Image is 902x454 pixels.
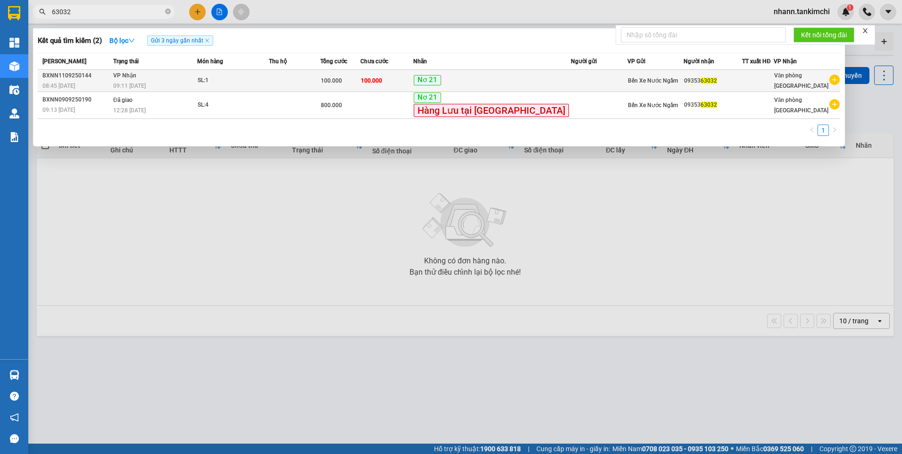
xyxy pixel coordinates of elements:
[571,58,597,65] span: Người gửi
[10,434,19,443] span: message
[10,413,19,422] span: notification
[39,8,46,15] span: search
[829,75,840,85] span: plus-circle
[321,77,342,84] span: 100.000
[684,76,742,86] div: 09353
[684,58,714,65] span: Người nhận
[361,77,382,84] span: 100.000
[8,6,20,20] img: logo-vxr
[102,33,142,48] button: Bộ lọcdown
[113,58,139,65] span: Trạng thái
[52,7,163,17] input: Tìm tên, số ĐT hoặc mã đơn
[701,101,717,108] span: 63032
[113,83,146,89] span: 09:11 [DATE]
[205,38,209,43] span: close
[128,37,135,44] span: down
[793,27,854,42] button: Kết nối tổng đài
[321,102,342,109] span: 800.000
[809,127,815,133] span: left
[774,58,797,65] span: VP Nhận
[165,8,171,14] span: close-circle
[197,58,223,65] span: Món hàng
[818,125,828,135] a: 1
[147,35,213,46] span: Gửi 3 ngày gần nhất
[360,58,388,65] span: Chưa cước
[320,58,347,65] span: Tổng cước
[42,58,86,65] span: [PERSON_NAME]
[774,97,828,114] span: Văn phòng [GEOGRAPHIC_DATA]
[806,125,818,136] button: left
[414,92,441,103] span: Nơ 21
[9,38,19,48] img: dashboard-icon
[774,72,828,89] span: Văn phòng [GEOGRAPHIC_DATA]
[413,58,427,65] span: Nhãn
[165,8,171,17] span: close-circle
[414,104,569,117] span: Hàng Lưu tại [GEOGRAPHIC_DATA]
[9,370,19,380] img: warehouse-icon
[42,107,75,113] span: 09:13 [DATE]
[684,100,742,110] div: 09353
[742,58,771,65] span: TT xuất HĐ
[9,61,19,71] img: warehouse-icon
[414,75,441,85] span: Nơ 21
[42,71,110,81] div: BXNN1109250144
[42,83,75,89] span: 08:45 [DATE]
[38,36,102,46] h3: Kết quả tìm kiếm ( 2 )
[818,125,829,136] li: 1
[9,132,19,142] img: solution-icon
[801,30,847,40] span: Kết nối tổng đài
[862,27,869,34] span: close
[42,95,110,105] div: BXNN0909250190
[109,37,135,44] strong: Bộ lọc
[113,97,133,103] span: Đã giao
[627,58,645,65] span: VP Gửi
[113,107,146,114] span: 12:28 [DATE]
[628,77,678,84] span: Bến Xe Nước Ngầm
[113,72,136,79] span: VP Nhận
[829,125,840,136] li: Next Page
[198,100,268,110] div: SL: 4
[806,125,818,136] li: Previous Page
[9,109,19,118] img: warehouse-icon
[621,27,786,42] input: Nhập số tổng đài
[269,58,287,65] span: Thu hộ
[829,99,840,109] span: plus-circle
[198,76,268,86] div: SL: 1
[628,102,678,109] span: Bến Xe Nước Ngầm
[832,127,837,133] span: right
[829,125,840,136] button: right
[701,77,717,84] span: 63032
[9,85,19,95] img: warehouse-icon
[10,392,19,401] span: question-circle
